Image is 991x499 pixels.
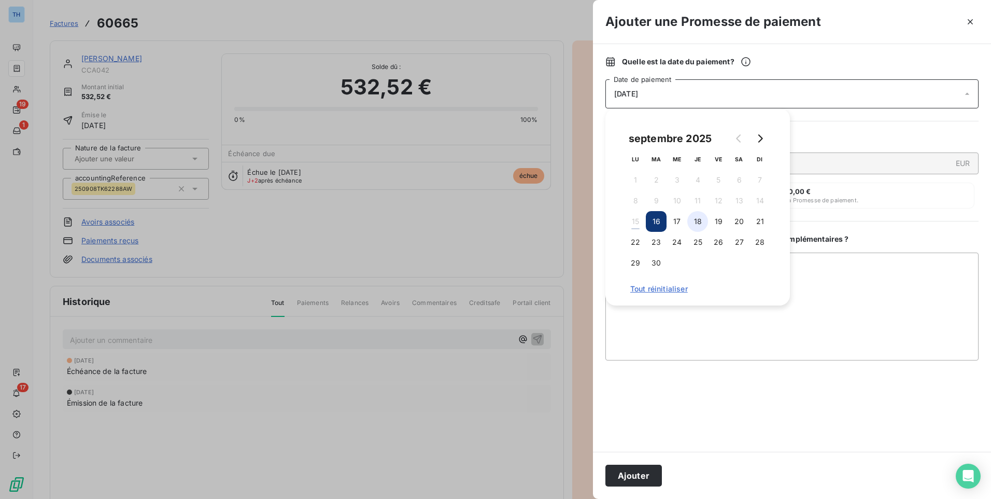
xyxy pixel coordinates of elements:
button: 3 [667,170,687,190]
th: mardi [646,149,667,170]
button: Go to previous month [729,128,749,149]
th: samedi [729,149,749,170]
button: 15 [625,211,646,232]
button: 8 [625,190,646,211]
th: mercredi [667,149,687,170]
button: 25 [687,232,708,253]
span: 0,00 € [788,187,811,196]
button: 28 [749,232,770,253]
button: 12 [708,190,729,211]
button: 21 [749,211,770,232]
button: Go to next month [749,128,770,149]
button: 5 [708,170,729,190]
button: 13 [729,190,749,211]
th: dimanche [749,149,770,170]
div: Open Intercom Messenger [956,464,981,489]
button: 19 [708,211,729,232]
button: 27 [729,232,749,253]
button: 4 [687,170,708,190]
span: Quelle est la date du paiement ? [622,57,751,67]
button: 7 [749,170,770,190]
button: 14 [749,190,770,211]
span: [DATE] [614,90,638,98]
button: 29 [625,253,646,273]
th: vendredi [708,149,729,170]
button: 1 [625,170,646,190]
div: septembre 2025 [625,130,715,147]
h3: Ajouter une Promesse de paiement [605,12,821,31]
button: 2 [646,170,667,190]
th: lundi [625,149,646,170]
button: 9 [646,190,667,211]
button: 16 [646,211,667,232]
button: 10 [667,190,687,211]
span: Tout réinitialiser [630,285,765,293]
button: Ajouter [605,465,662,487]
button: 17 [667,211,687,232]
button: 23 [646,232,667,253]
button: 22 [625,232,646,253]
button: 24 [667,232,687,253]
th: jeudi [687,149,708,170]
button: 20 [729,211,749,232]
button: 6 [729,170,749,190]
button: 30 [646,253,667,273]
button: 18 [687,211,708,232]
button: 26 [708,232,729,253]
button: 11 [687,190,708,211]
